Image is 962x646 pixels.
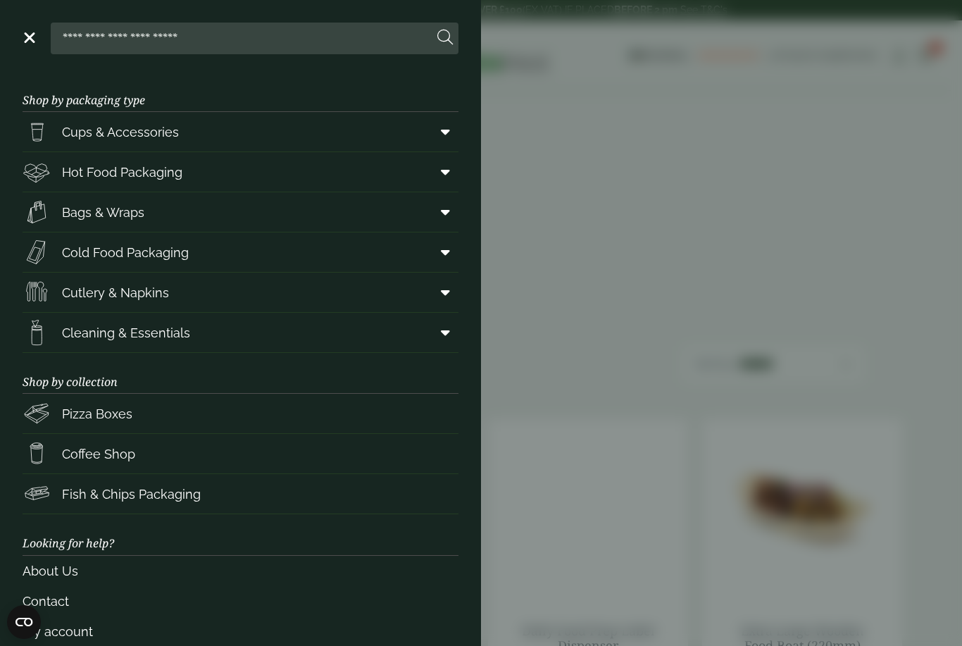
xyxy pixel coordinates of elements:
[23,278,51,306] img: Cutlery.svg
[23,480,51,508] img: FishNchip_box.svg
[23,198,51,226] img: Paper_carriers.svg
[23,71,458,112] h3: Shop by packaging type
[62,445,135,464] span: Coffee Shop
[23,313,458,352] a: Cleaning & Essentials
[62,485,201,504] span: Fish & Chips Packaging
[23,118,51,146] img: PintNhalf_cup.svg
[23,112,458,151] a: Cups & Accessories
[62,123,179,142] span: Cups & Accessories
[23,474,458,514] a: Fish & Chips Packaging
[62,404,132,423] span: Pizza Boxes
[62,163,182,182] span: Hot Food Packaging
[23,556,458,586] a: About Us
[23,152,458,192] a: Hot Food Packaging
[23,586,458,616] a: Contact
[23,514,458,555] h3: Looking for help?
[23,158,51,186] img: Deli_box.svg
[23,434,458,473] a: Coffee Shop
[23,238,51,266] img: Sandwich_box.svg
[62,323,190,342] span: Cleaning & Essentials
[23,353,458,394] h3: Shop by collection
[23,399,51,428] img: Pizza_boxes.svg
[23,273,458,312] a: Cutlery & Napkins
[23,232,458,272] a: Cold Food Packaging
[23,440,51,468] img: HotDrink_paperCup.svg
[62,203,144,222] span: Bags & Wraps
[62,243,189,262] span: Cold Food Packaging
[7,605,41,639] button: Open CMP widget
[23,192,458,232] a: Bags & Wraps
[23,394,458,433] a: Pizza Boxes
[23,318,51,347] img: open-wipe.svg
[62,283,169,302] span: Cutlery & Napkins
